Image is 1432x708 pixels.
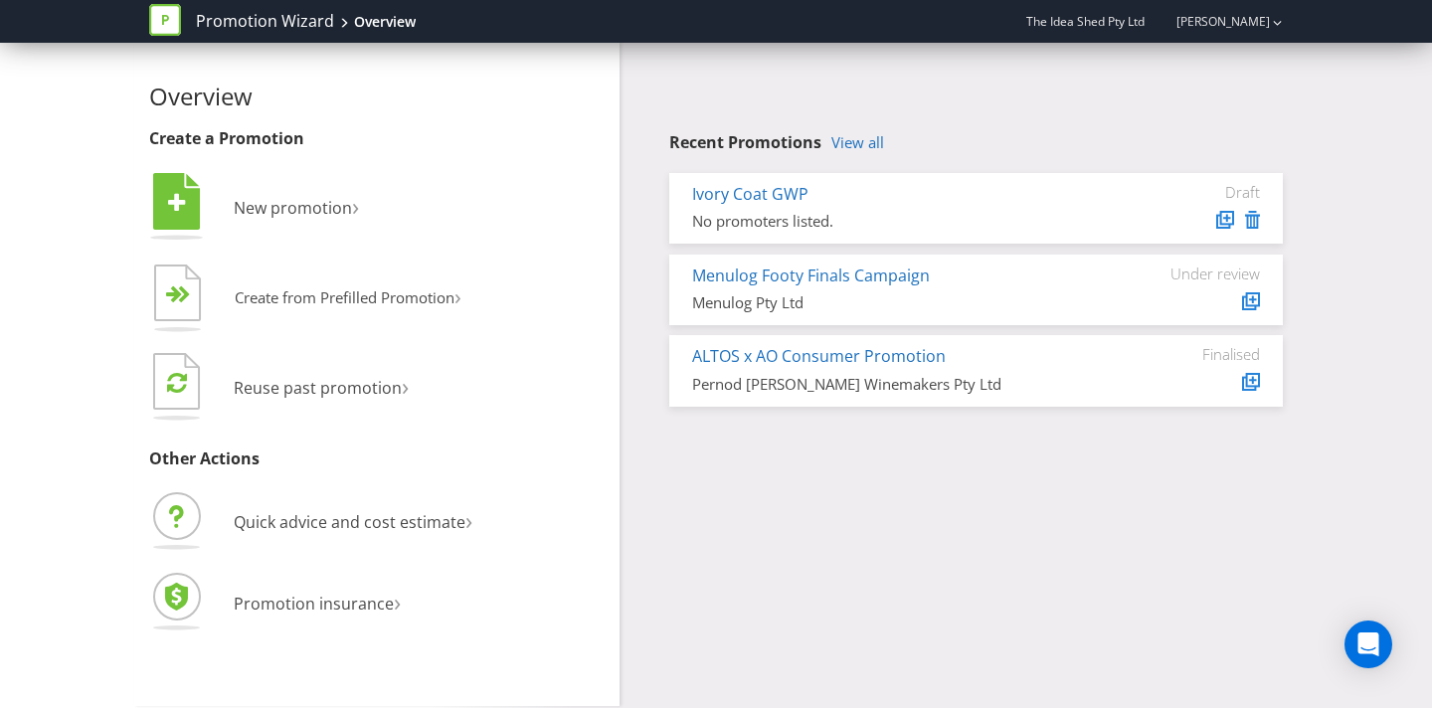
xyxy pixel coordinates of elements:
span: Quick advice and cost estimate [234,511,465,533]
tspan:  [178,285,191,304]
a: Ivory Coat GWP [692,183,808,205]
span: › [465,503,472,536]
a: ALTOS x AO Consumer Promotion [692,345,946,367]
a: Quick advice and cost estimate› [149,511,472,533]
span: › [402,369,409,402]
tspan:  [167,371,187,394]
span: Promotion insurance [234,593,394,615]
div: Pernod [PERSON_NAME] Winemakers Pty Ltd [692,374,1111,395]
span: › [394,585,401,618]
div: Menulog Pty Ltd [692,292,1111,313]
span: Reuse past promotion [234,377,402,399]
a: [PERSON_NAME] [1157,13,1270,30]
a: Menulog Footy Finals Campaign [692,265,930,286]
div: No promoters listed. [692,211,1111,232]
button: Create from Prefilled Promotion› [149,260,462,339]
a: Promotion insurance› [149,593,401,615]
a: Promotion Wizard [196,10,334,33]
div: Overview [354,12,416,32]
h3: Other Actions [149,450,605,468]
span: › [352,189,359,222]
h2: Overview [149,84,605,109]
tspan:  [168,192,186,214]
span: Recent Promotions [669,131,821,153]
a: View all [831,134,884,151]
span: New promotion [234,197,352,219]
div: Draft [1141,183,1260,201]
div: Finalised [1141,345,1260,363]
div: Under review [1141,265,1260,282]
h3: Create a Promotion [149,130,605,148]
div: Open Intercom Messenger [1344,620,1392,668]
span: The Idea Shed Pty Ltd [1026,13,1145,30]
span: Create from Prefilled Promotion [235,287,454,307]
span: › [454,280,461,311]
